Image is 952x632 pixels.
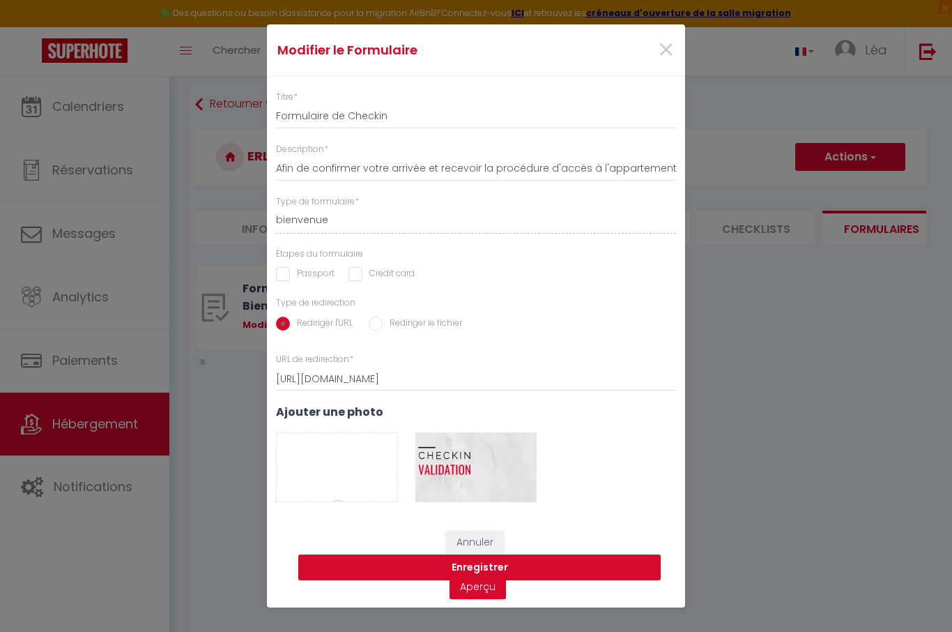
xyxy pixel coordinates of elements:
button: Ouvrir le widget de chat LiveChat [11,6,53,47]
label: URL de redirection [276,353,353,366]
button: Close [657,36,675,66]
button: Annuler [446,531,504,555]
h3: Ajouter une photo [276,405,676,419]
label: Type de formulaire [276,195,359,209]
label: Rediriger le fichier [383,317,462,332]
label: Étapes du formulaire [276,248,363,261]
label: Rediriger l'URL [290,317,353,332]
label: Type de redirection [276,296,355,310]
label: Titre [276,91,298,104]
span: × [657,29,675,71]
a: Aperçu [450,574,506,599]
label: Description [276,143,328,156]
button: Enregistrer [298,555,661,581]
h4: Modifier le Formulaire [277,40,536,60]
